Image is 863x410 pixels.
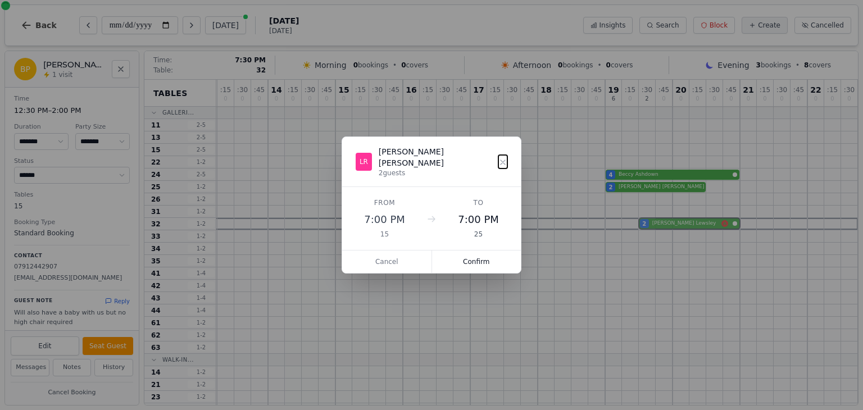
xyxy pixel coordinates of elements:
[449,198,507,207] div: To
[449,230,507,239] div: 25
[356,230,414,239] div: 15
[342,250,432,273] button: Cancel
[432,250,521,273] button: Confirm
[356,212,414,227] div: 7:00 PM
[356,198,414,207] div: From
[379,146,498,168] div: [PERSON_NAME] [PERSON_NAME]
[449,212,507,227] div: 7:00 PM
[379,168,498,177] div: 2 guests
[356,153,372,171] div: LR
